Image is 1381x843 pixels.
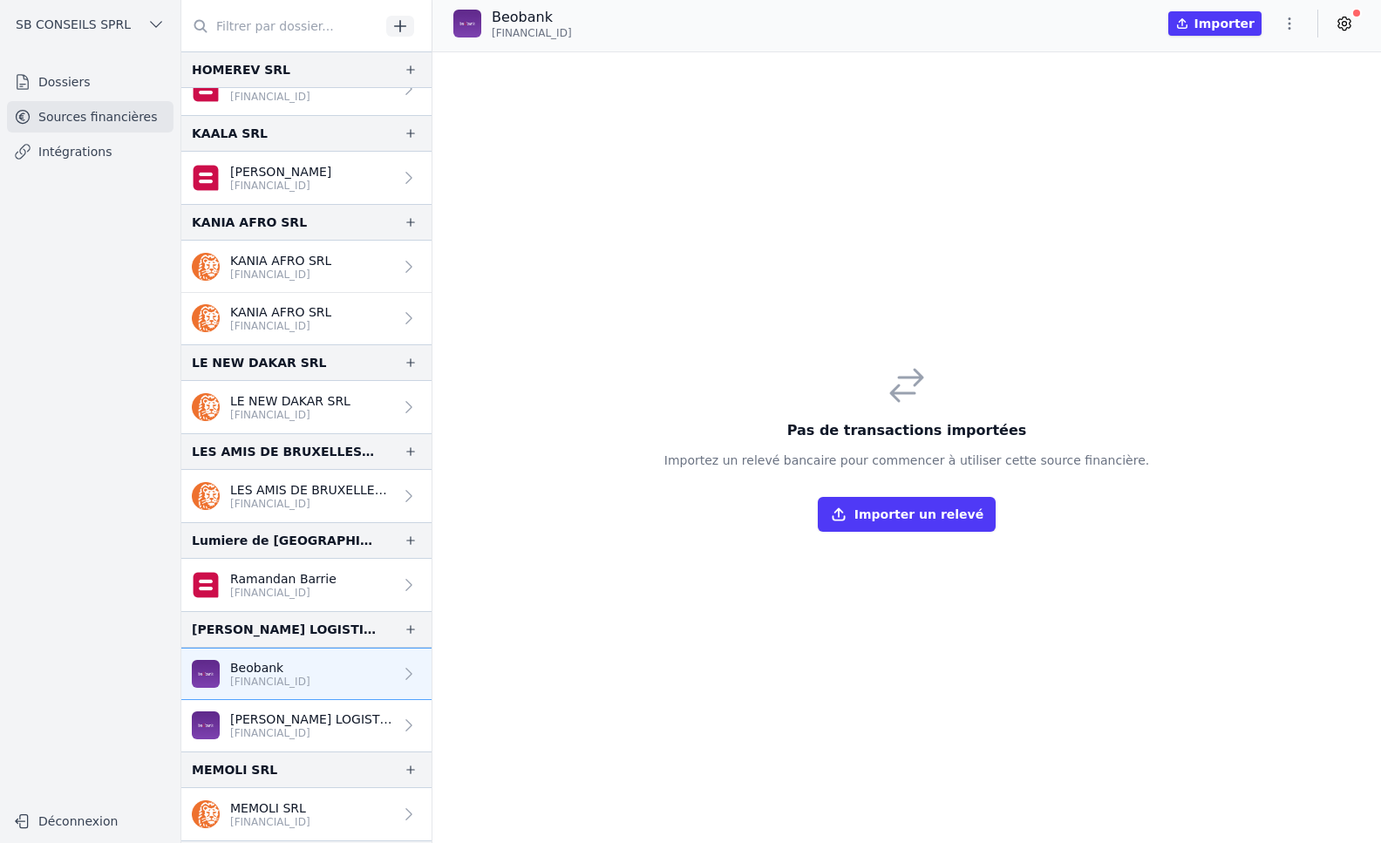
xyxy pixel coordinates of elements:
[1168,11,1262,36] button: Importer
[230,497,393,511] p: [FINANCIAL_ID]
[181,700,432,751] a: [PERSON_NAME] LOGISTICS SRL [FINANCIAL_ID]
[192,59,290,80] div: HOMEREV SRL
[7,807,173,835] button: Déconnexion
[230,179,331,193] p: [FINANCIAL_ID]
[7,10,173,38] button: SB CONSEILS SPRL
[230,659,310,676] p: Beobank
[230,268,331,282] p: [FINANCIAL_ID]
[192,482,220,510] img: ing.png
[181,788,432,840] a: MEMOLI SRL [FINANCIAL_ID]
[230,815,310,829] p: [FINANCIAL_ID]
[492,7,572,28] p: Beobank
[818,497,996,532] button: Importer un relevé
[192,571,220,599] img: belfius-1.png
[230,726,393,740] p: [FINANCIAL_ID]
[192,253,220,281] img: ing.png
[181,648,432,700] a: Beobank [FINANCIAL_ID]
[7,136,173,167] a: Intégrations
[181,293,432,344] a: KANIA AFRO SRL [FINANCIAL_ID]
[192,212,307,233] div: KANIA AFRO SRL
[181,381,432,433] a: LE NEW DAKAR SRL [FINANCIAL_ID]
[192,164,220,192] img: belfius-1.png
[230,586,337,600] p: [FINANCIAL_ID]
[230,163,331,180] p: [PERSON_NAME]
[664,452,1149,469] p: Importez un relevé bancaire pour commencer à utiliser cette source financière.
[181,63,432,115] a: HOMREV [FINANCIAL_ID]
[192,759,277,780] div: MEMOLI SRL
[181,241,432,293] a: KANIA AFRO SRL [FINANCIAL_ID]
[230,392,350,410] p: LE NEW DAKAR SRL
[230,90,310,104] p: [FINANCIAL_ID]
[492,26,572,40] span: [FINANCIAL_ID]
[230,570,337,588] p: Ramandan Barrie
[230,481,393,499] p: LES AMIS DE BRUXELLES SRL
[181,10,380,42] input: Filtrer par dossier...
[181,559,432,611] a: Ramandan Barrie [FINANCIAL_ID]
[192,441,376,462] div: LES AMIS DE BRUXELLES SRL
[230,675,310,689] p: [FINANCIAL_ID]
[453,10,481,37] img: BEOBANK_CTBKBEBX.png
[230,303,331,321] p: KANIA AFRO SRL
[181,152,432,204] a: [PERSON_NAME] [FINANCIAL_ID]
[16,16,131,33] span: SB CONSEILS SPRL
[192,393,220,421] img: ing.png
[230,408,350,422] p: [FINANCIAL_ID]
[230,710,393,728] p: [PERSON_NAME] LOGISTICS SRL
[230,252,331,269] p: KANIA AFRO SRL
[7,66,173,98] a: Dossiers
[7,101,173,133] a: Sources financières
[230,799,310,817] p: MEMOLI SRL
[192,75,220,103] img: belfius.png
[181,470,432,522] a: LES AMIS DE BRUXELLES SRL [FINANCIAL_ID]
[664,420,1149,441] h3: Pas de transactions importées
[192,352,327,373] div: LE NEW DAKAR SRL
[230,319,331,333] p: [FINANCIAL_ID]
[192,619,376,640] div: [PERSON_NAME] LOGISTICS SRL
[192,530,376,551] div: Lumiere de [GEOGRAPHIC_DATA]
[192,123,268,144] div: KAALA SRL
[192,304,220,332] img: ing.png
[192,660,220,688] img: BEOBANK_CTBKBEBX.png
[192,800,220,828] img: ing.png
[192,711,220,739] img: BEOBANK_CTBKBEBX.png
